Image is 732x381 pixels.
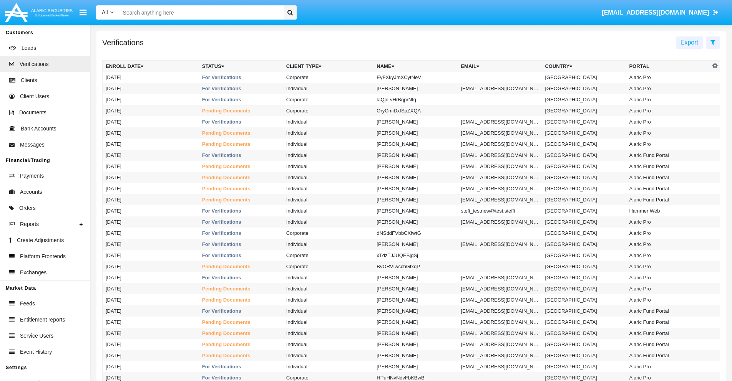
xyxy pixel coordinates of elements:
td: For Verifications [199,272,283,283]
td: [GEOGRAPHIC_DATA] [542,317,626,328]
span: Messages [20,141,45,149]
td: [PERSON_NAME] [373,83,458,94]
td: [GEOGRAPHIC_DATA] [542,261,626,272]
span: Feeds [20,300,35,308]
td: Pending Documents [199,161,283,172]
td: [DATE] [103,361,199,372]
td: [PERSON_NAME] [373,205,458,216]
td: [EMAIL_ADDRESS][DOMAIN_NAME] [458,216,542,228]
span: Verifications [20,60,48,68]
td: Alaric Fund Portal [626,161,710,172]
td: Individual [283,83,373,94]
a: All [96,8,119,16]
td: [PERSON_NAME] [373,272,458,283]
td: Alaric Pro [626,283,710,294]
span: Bank Accounts [21,125,56,133]
td: [GEOGRAPHIC_DATA] [542,72,626,83]
td: Individual [283,116,373,127]
td: [DATE] [103,328,199,339]
td: Pending Documents [199,139,283,150]
td: For Verifications [199,116,283,127]
td: For Verifications [199,72,283,83]
td: For Verifications [199,305,283,317]
td: Pending Documents [199,261,283,272]
td: Alaric Fund Portal [626,172,710,183]
td: Alaric Pro [626,83,710,94]
td: Alaric Pro [626,239,710,250]
td: For Verifications [199,150,283,161]
td: Pending Documents [199,317,283,328]
h5: Verifications [102,40,144,46]
td: [PERSON_NAME] [373,239,458,250]
td: [GEOGRAPHIC_DATA] [542,139,626,150]
td: Corporate [283,228,373,239]
td: [PERSON_NAME] [373,317,458,328]
td: [GEOGRAPHIC_DATA] [542,339,626,350]
td: Pending Documents [199,283,283,294]
td: [DATE] [103,194,199,205]
td: For Verifications [199,205,283,216]
td: [EMAIL_ADDRESS][DOMAIN_NAME] [458,294,542,305]
td: Alaric Fund Portal [626,150,710,161]
td: Alaric Pro [626,72,710,83]
td: For Verifications [199,250,283,261]
th: Enroll Date [103,61,199,72]
td: [DATE] [103,83,199,94]
img: Logo image [4,1,74,24]
td: Individual [283,350,373,361]
td: [EMAIL_ADDRESS][DOMAIN_NAME] [458,127,542,139]
td: [DATE] [103,116,199,127]
th: Portal [626,61,710,72]
td: [PERSON_NAME] [373,283,458,294]
td: [EMAIL_ADDRESS][DOMAIN_NAME] [458,239,542,250]
td: [DATE] [103,139,199,150]
td: [EMAIL_ADDRESS][DOMAIN_NAME] [458,161,542,172]
td: Pending Documents [199,294,283,305]
td: Alaric Pro [626,94,710,105]
td: Corporate [283,94,373,105]
td: [DATE] [103,305,199,317]
td: Pending Documents [199,172,283,183]
td: [PERSON_NAME] [373,194,458,205]
span: Exchanges [20,269,46,277]
td: [GEOGRAPHIC_DATA] [542,272,626,283]
td: Alaric Pro [626,272,710,283]
td: For Verifications [199,83,283,94]
td: Alaric Pro [626,250,710,261]
td: [GEOGRAPHIC_DATA] [542,228,626,239]
td: Hammer Web [626,205,710,216]
span: Clients [21,76,37,84]
td: laQpLvHrBqprNfq [373,94,458,105]
td: [GEOGRAPHIC_DATA] [542,116,626,127]
td: Individual [283,161,373,172]
td: Individual [283,294,373,305]
td: Alaric Pro [626,105,710,116]
td: OryCmiDxfSpZXQA [373,105,458,116]
td: [PERSON_NAME] [373,183,458,194]
td: [GEOGRAPHIC_DATA] [542,205,626,216]
td: [GEOGRAPHIC_DATA] [542,161,626,172]
td: [DATE] [103,339,199,350]
td: Pending Documents [199,328,283,339]
th: Status [199,61,283,72]
td: [PERSON_NAME] [373,294,458,305]
td: For Verifications [199,239,283,250]
td: Pending Documents [199,127,283,139]
input: Search [119,5,281,20]
td: [PERSON_NAME] [373,139,458,150]
td: [GEOGRAPHIC_DATA] [542,294,626,305]
td: [GEOGRAPHIC_DATA] [542,127,626,139]
td: Individual [283,172,373,183]
span: Event History [20,348,52,356]
span: Service Users [20,332,53,340]
td: [DATE] [103,261,199,272]
td: [EMAIL_ADDRESS][DOMAIN_NAME] [458,194,542,205]
td: [DATE] [103,94,199,105]
td: [PERSON_NAME] [373,172,458,183]
td: BvORVIwccbGfxqP [373,261,458,272]
td: [GEOGRAPHIC_DATA] [542,150,626,161]
td: Alaric Fund Portal [626,317,710,328]
td: Alaric Pro [626,361,710,372]
td: [EMAIL_ADDRESS][DOMAIN_NAME] [458,139,542,150]
td: [EMAIL_ADDRESS][DOMAIN_NAME] [458,328,542,339]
